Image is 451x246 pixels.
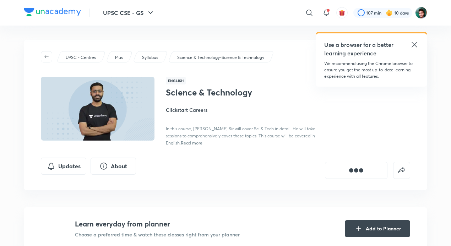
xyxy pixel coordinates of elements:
button: Updates [41,158,86,175]
a: UPSC - Centres [65,54,97,61]
p: Syllabus [142,54,158,61]
button: About [91,158,136,175]
p: Plus [115,54,123,61]
h1: Science & Technology [166,87,282,98]
h4: Learn everyday from planner [75,219,240,229]
a: Science & Technology-Science & Technology [176,54,266,61]
a: Plus [114,54,124,61]
img: streak [386,9,393,16]
img: Avinash Gupta [415,7,427,19]
img: avatar [339,10,345,16]
img: Company Logo [24,8,81,16]
button: [object Object] [325,162,387,179]
button: UPSC CSE - GS [99,6,159,20]
span: English [166,77,186,84]
p: Choose a preferred time & watch these classes right from your planner [75,231,240,238]
button: Add to Planner [345,220,410,237]
span: In this course, [PERSON_NAME] Sir will cover Sci & Tech in detail. He will take sessions to compr... [166,126,315,146]
button: false [393,162,410,179]
p: UPSC - Centres [66,54,96,61]
a: Syllabus [141,54,159,61]
p: Science & Technology-Science & Technology [177,54,264,61]
h5: Use a browser for a better learning experience [324,40,395,58]
p: We recommend using the Chrome browser to ensure you get the most up-to-date learning experience w... [324,60,419,80]
h4: Clickstart Careers [166,106,325,114]
button: avatar [336,7,348,18]
a: Company Logo [24,8,81,18]
span: Read more [181,140,202,146]
img: Thumbnail [40,76,156,141]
